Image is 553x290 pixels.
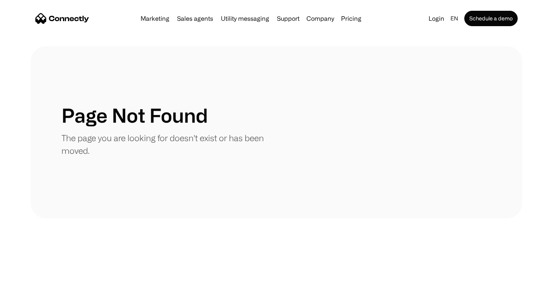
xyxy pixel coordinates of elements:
[8,276,46,287] aside: Language selected: English
[35,13,89,24] a: home
[338,15,364,22] a: Pricing
[450,13,458,24] div: en
[61,104,208,127] h1: Page Not Found
[426,13,447,24] a: Login
[464,11,518,26] a: Schedule a demo
[306,13,334,24] div: Company
[15,277,46,287] ul: Language list
[274,15,303,22] a: Support
[218,15,272,22] a: Utility messaging
[174,15,216,22] a: Sales agents
[304,13,336,24] div: Company
[447,13,463,24] div: en
[137,15,172,22] a: Marketing
[61,132,276,157] p: The page you are looking for doesn't exist or has been moved.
